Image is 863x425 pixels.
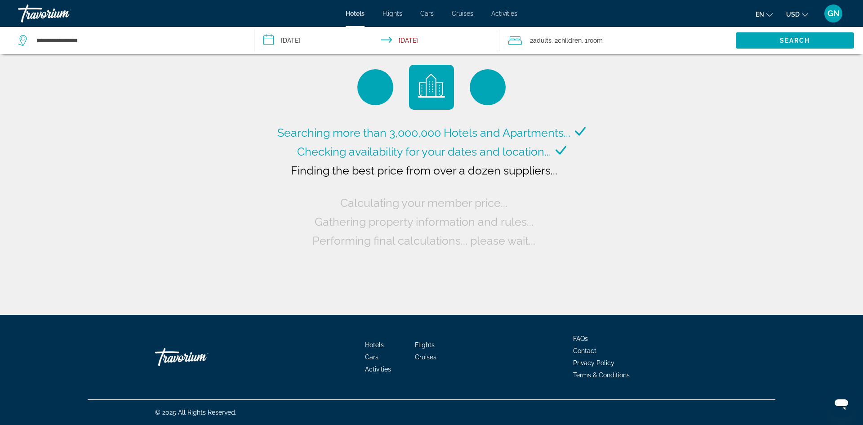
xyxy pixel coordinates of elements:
[420,10,434,17] a: Cars
[533,37,552,44] span: Adults
[582,34,603,47] span: , 1
[452,10,473,17] a: Cruises
[415,341,435,349] a: Flights
[155,344,245,371] a: Travorium
[573,347,596,354] a: Contact
[756,8,773,21] button: Change language
[297,145,551,158] span: Checking availability for your dates and location...
[491,10,517,17] a: Activities
[827,9,840,18] span: GN
[155,409,236,416] span: © 2025 All Rights Reserved.
[18,2,108,25] a: Travorium
[786,11,800,18] span: USD
[365,341,384,349] a: Hotels
[365,366,391,373] a: Activities
[277,126,570,139] span: Searching more than 3,000,000 Hotels and Apartments...
[383,10,402,17] a: Flights
[736,32,854,49] button: Search
[415,353,436,361] a: Cruises
[499,27,736,54] button: Travelers: 2 adults, 2 children
[254,27,500,54] button: Check-in date: Dec 14, 2025 Check-out date: Dec 20, 2025
[756,11,764,18] span: en
[786,8,808,21] button: Change currency
[552,34,582,47] span: , 2
[780,37,810,44] span: Search
[530,34,552,47] span: 2
[573,371,630,379] a: Terms & Conditions
[827,389,856,418] iframe: Кнопка запуска окна обмена сообщениями
[573,335,588,342] a: FAQs
[346,10,365,17] a: Hotels
[822,4,845,23] button: User Menu
[315,215,534,228] span: Gathering property information and rules...
[365,353,378,361] a: Cars
[340,196,507,210] span: Calculating your member price...
[312,234,535,247] span: Performing final calculations... please wait...
[573,359,614,367] a: Privacy Policy
[291,164,557,177] span: Finding the best price from over a dozen suppliers...
[558,37,582,44] span: Children
[587,37,603,44] span: Room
